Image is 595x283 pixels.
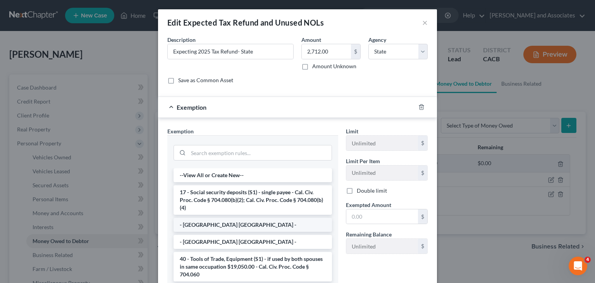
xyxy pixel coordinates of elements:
li: 17 - Social security deposits (S1) - single payee - Cal. Civ. Proc. Code § 704.080(b)(2); Cal. Ci... [174,185,332,215]
span: Description [167,36,196,43]
input: -- [346,166,418,180]
label: Amount Unknown [312,62,356,70]
label: Double limit [357,187,387,195]
label: Save as Common Asset [178,76,233,84]
label: Agency [368,36,386,44]
input: 0.00 [302,44,351,59]
div: $ [418,239,427,254]
li: 40 - Tools of Trade, Equipment (S1) - if used by both spouses in same occupation $19,050.00 - Cal... [174,252,332,281]
div: $ [351,44,360,59]
input: Search exemption rules... [188,145,332,160]
div: $ [418,209,427,224]
span: Exempted Amount [346,202,391,208]
li: --View All or Create New-- [174,168,332,182]
label: Limit Per Item [346,157,380,165]
label: Amount [301,36,321,44]
div: Edit Expected Tax Refund and Unused NOLs [167,17,324,28]
span: Limit [346,128,358,135]
input: -- [346,136,418,150]
span: Exemption [177,104,206,111]
label: Remaining Balance [346,230,392,238]
iframe: Intercom live chat [569,257,587,275]
div: $ [418,136,427,150]
input: Describe... [168,44,293,59]
input: 0.00 [346,209,418,224]
div: $ [418,166,427,180]
li: - [GEOGRAPHIC_DATA] [GEOGRAPHIC_DATA] - [174,235,332,249]
li: - [GEOGRAPHIC_DATA] [GEOGRAPHIC_DATA] - [174,218,332,232]
span: Exemption [167,128,194,135]
button: × [422,18,428,27]
input: -- [346,239,418,254]
span: 4 [585,257,591,263]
